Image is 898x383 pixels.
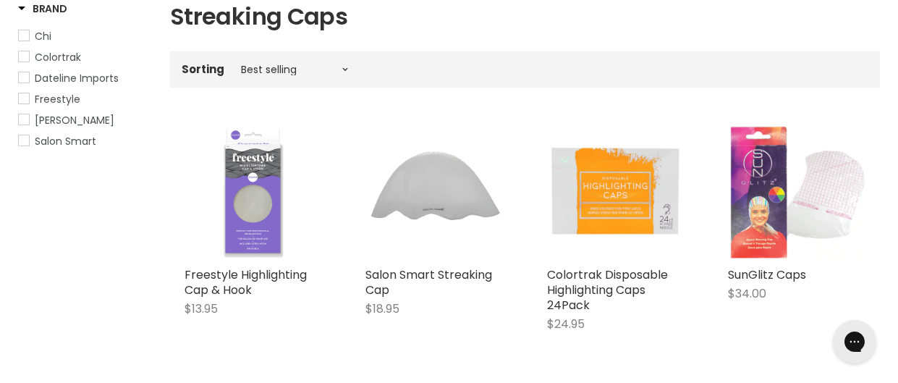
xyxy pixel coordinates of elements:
a: Freestyle Highlighting Cap & Hook [185,266,307,298]
span: Freestyle [35,92,80,106]
span: $13.95 [185,300,218,317]
a: Salon Smart Streaking Cap [365,266,492,298]
span: Colortrak [35,50,81,64]
a: Colortrak [18,49,152,65]
a: Freestyle [18,91,152,107]
iframe: Gorgias live chat messenger [826,315,884,369]
span: $18.95 [365,300,399,317]
span: [PERSON_NAME] [35,113,114,127]
a: Robert De Soto [18,112,152,128]
span: Dateline Imports [35,71,119,85]
label: Sorting [182,63,224,75]
h3: Brand [18,1,67,16]
a: Salon Smart [18,133,152,149]
a: Dateline Imports [18,70,152,86]
img: Freestyle Highlighting Cap & Hook [185,122,322,260]
img: SunGlitz Caps [728,122,865,260]
a: Colortrak Disposable Highlighting Caps 24Pack [547,266,668,313]
a: SunGlitz Caps [728,266,806,283]
h1: Streaking Caps [170,1,880,32]
img: Colortrak Disposable Highlighting Caps 24Pack [547,122,685,260]
span: Salon Smart [35,134,96,148]
span: $24.95 [547,316,585,332]
img: Salon Smart Streaking Cap [365,122,503,260]
span: Chi [35,29,51,43]
span: $34.00 [728,285,766,302]
a: Chi [18,28,152,44]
